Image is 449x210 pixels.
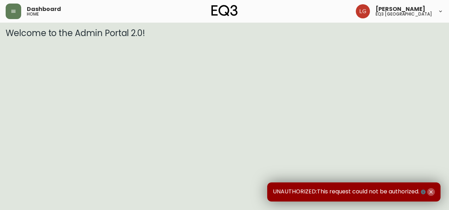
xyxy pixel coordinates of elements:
[6,28,443,38] h3: Welcome to the Admin Portal 2.0!
[273,188,427,196] span: UNAUTHORIZED:This request could not be authorized.
[376,6,425,12] span: [PERSON_NAME]
[27,12,39,16] h5: home
[27,6,61,12] span: Dashboard
[211,5,238,16] img: logo
[376,12,432,16] h5: eq3 [GEOGRAPHIC_DATA]
[356,4,370,18] img: da6fc1c196b8cb7038979a7df6c040e1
